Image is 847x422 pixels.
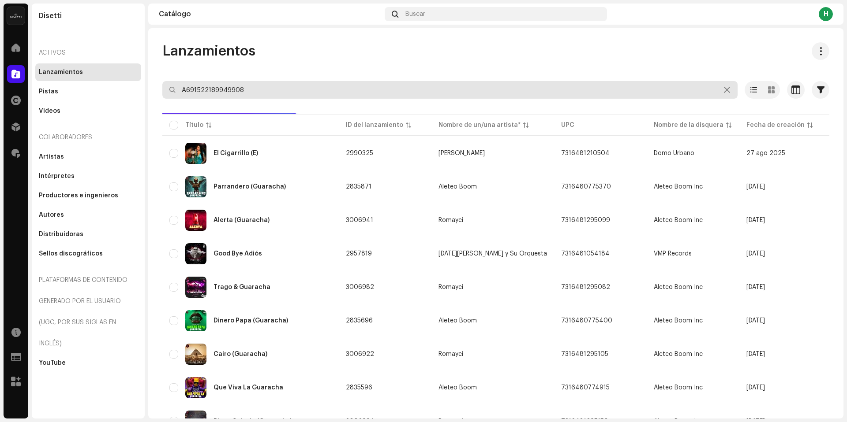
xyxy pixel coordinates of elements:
[746,121,805,130] div: Fecha de creación
[654,385,703,391] span: Aleteo Boom Inc
[214,217,270,223] div: Alerta (Guaracha)
[746,385,765,391] span: 30 may 2025
[185,243,206,264] img: 28b6189e-10dd-4c95-ab0e-154f9b4467a5
[561,318,612,324] span: 7316480775400
[654,184,703,190] span: Aleteo Boom Inc
[35,148,141,166] re-m-nav-item: Artistas
[346,251,372,257] span: 2957819
[438,318,477,324] div: Aleteo Boom
[214,318,288,324] div: Dinero Papa (Guaracha)
[438,251,547,257] div: [DATE][PERSON_NAME] y Su Orquesta
[39,359,66,366] div: YouTube
[438,318,547,324] span: Aleteo Boom
[35,102,141,120] re-m-nav-item: Videos
[438,284,547,290] span: Romayei
[654,121,723,130] div: Nombre de la disquera
[39,173,75,180] div: Intérpretes
[654,318,703,324] span: Aleteo Boom Inc
[346,385,372,391] span: 2835596
[185,121,203,130] div: Título
[214,351,267,357] div: Cairo (Guaracha)
[39,250,103,257] div: Sellos discográficos
[438,121,521,130] div: Nombre de un/una artista*
[39,231,83,238] div: Distribuidoras
[214,385,283,391] div: Que Viva La Guaracha
[35,354,141,372] re-m-nav-item: YouTube
[746,150,785,156] span: 27 ago 2025
[35,206,141,224] re-m-nav-item: Autores
[819,7,833,21] div: H
[159,11,381,18] div: Catálogo
[746,217,765,223] span: 15 sept 2025
[35,167,141,185] re-m-nav-item: Intérpretes
[39,192,118,199] div: Productores e ingenieros
[346,318,373,324] span: 2835696
[162,81,738,99] input: Buscar
[35,127,141,148] re-a-nav-header: Colaboradores
[438,351,547,357] span: Romayei
[561,217,610,223] span: 7316481295099
[214,150,258,156] div: El Cigarrillo (E)
[185,344,206,365] img: 6677bc5d-f655-4257-be39-6cc755268c3d
[746,184,765,190] span: 30 may 2025
[561,385,610,391] span: 7316480774915
[185,277,206,298] img: a3d94e90-0156-486c-839e-ad77b41e3351
[438,184,547,190] span: Aleteo Boom
[35,187,141,204] re-m-nav-item: Productores e ingenieros
[654,217,703,223] span: Aleteo Boom Inc
[561,351,608,357] span: 7316481295105
[346,121,403,130] div: ID del lanzamiento
[214,284,270,290] div: Trago & Guaracha
[39,107,60,115] div: Videos
[561,284,610,290] span: 7316481295082
[746,251,765,257] span: 23 jul 2025
[39,88,58,95] div: Pistas
[346,284,374,290] span: 3006982
[654,251,692,257] span: VMP Records
[346,217,373,223] span: 3006941
[438,284,463,290] div: Romayei
[35,270,141,354] re-a-nav-header: Plataformas de contenido generado por el usuario (UGC, por sus siglas en inglés)
[162,42,255,60] span: Lanzamientos
[35,245,141,263] re-m-nav-item: Sellos discográficos
[438,385,547,391] span: Aleteo Boom
[654,284,703,290] span: Aleteo Boom Inc
[654,351,703,357] span: Aleteo Boom Inc
[746,284,765,290] span: 15 sept 2025
[39,153,64,160] div: Artistas
[405,11,425,18] span: Buscar
[438,150,547,156] span: Mafe Cardona
[214,251,262,257] div: Good Bye Adiós
[35,42,141,63] re-a-nav-header: Activos
[438,217,463,223] div: Romayei
[438,150,485,156] div: [PERSON_NAME]
[185,377,206,398] img: 5d587515-cc04-4626-87e5-724347fd3de8
[654,150,694,156] span: Domo Urbano
[7,7,25,25] img: 02a7c2d3-3c89-4098-b12f-2ff2945c95ee
[39,69,83,76] div: Lanzamientos
[185,143,206,164] img: 00cd3707-2aca-4341-91b5-718c0338a4ba
[39,211,64,218] div: Autores
[438,184,477,190] div: Aleteo Boom
[438,351,463,357] div: Romayei
[746,318,765,324] span: 30 may 2025
[35,63,141,81] re-m-nav-item: Lanzamientos
[185,176,206,197] img: 0fc072b8-c4bf-4e63-90b3-5b45140c06a7
[35,83,141,100] re-m-nav-item: Pistas
[438,385,477,391] div: Aleteo Boom
[561,150,610,156] span: 7316481210504
[346,351,374,357] span: 3006922
[438,251,547,257] span: Noel Vargas y Su Orquesta
[185,310,206,331] img: 82ce420e-de82-457c-ad38-2defbcb3c3a1
[438,217,547,223] span: Romayei
[561,184,611,190] span: 7316480775370
[561,251,610,257] span: 7316481054184
[35,226,141,243] re-m-nav-item: Distribuidoras
[346,184,371,190] span: 2835871
[214,184,286,190] div: Parrandero (Guaracha)
[346,150,373,156] span: 2990325
[185,210,206,231] img: 35faa864-57eb-4adc-a46f-ce086f442ec8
